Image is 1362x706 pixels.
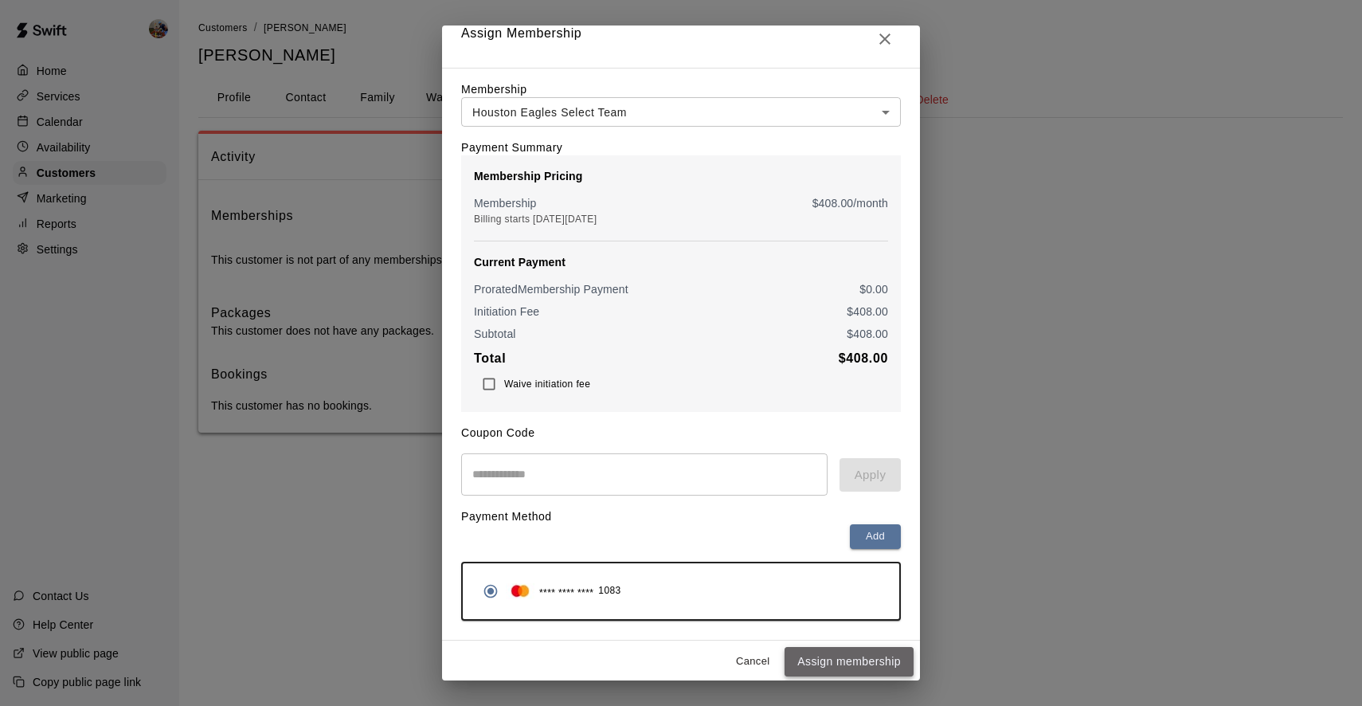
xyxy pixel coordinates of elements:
[812,195,888,211] p: $ 408.00 /month
[506,583,534,599] img: Credit card brand logo
[474,168,888,184] p: Membership Pricing
[504,378,590,390] span: Waive initiation fee
[474,195,537,211] p: Membership
[847,304,888,320] p: $ 408.00
[461,97,901,127] div: Houston Eagles Select Team
[598,583,620,599] span: 1083
[474,351,506,365] b: Total
[442,10,920,68] h2: Assign Membership
[461,141,562,154] label: Payment Summary
[474,304,539,320] p: Initiation Fee
[461,83,527,96] label: Membership
[474,326,516,342] p: Subtotal
[869,23,901,55] button: Close
[839,351,888,365] b: $ 408.00
[727,649,778,674] button: Cancel
[461,426,535,439] label: Coupon Code
[847,326,888,342] p: $ 408.00
[474,254,888,270] p: Current Payment
[850,524,901,549] button: Add
[859,281,888,297] p: $ 0.00
[474,281,628,297] p: Prorated Membership Payment
[785,647,914,677] button: Assign membership
[474,214,597,225] span: Billing starts [DATE][DATE]
[461,510,552,523] label: Payment Method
